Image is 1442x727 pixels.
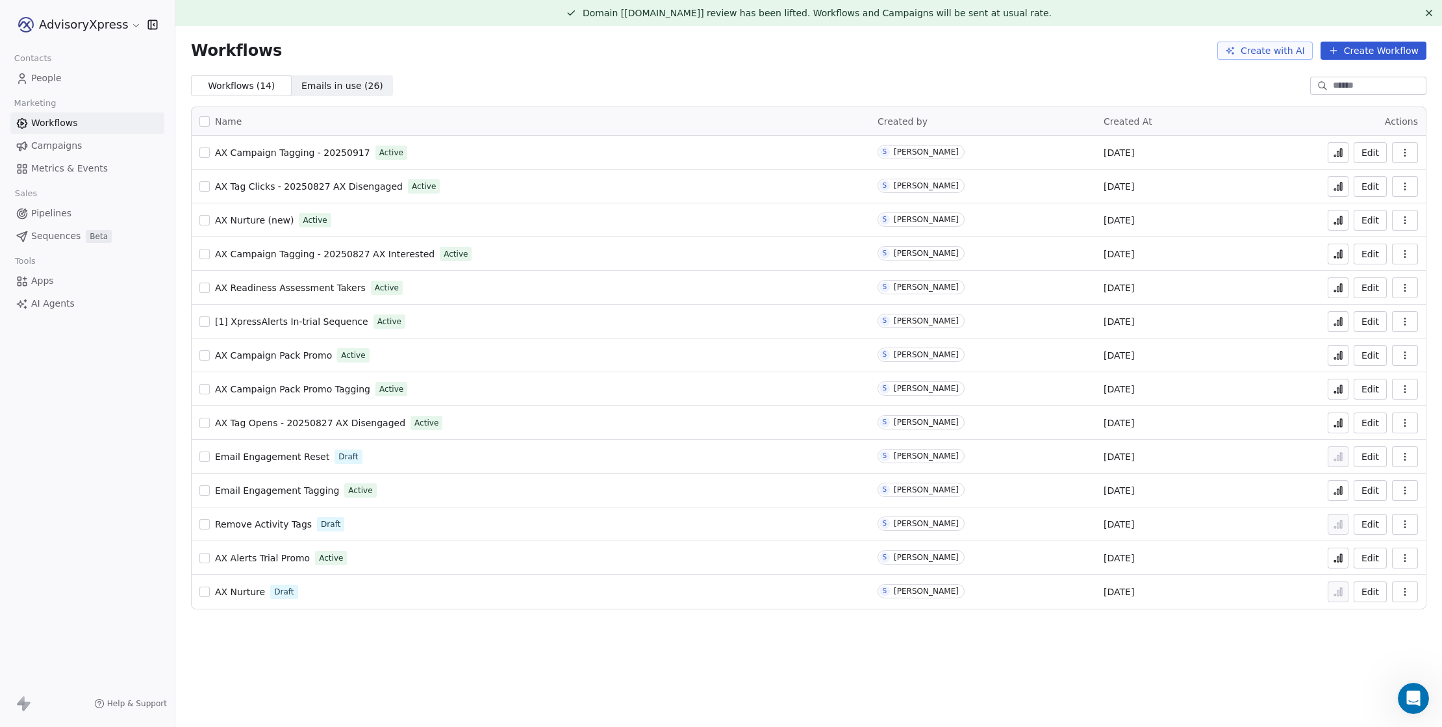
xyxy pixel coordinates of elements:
[221,103,239,116] div: Any
[894,553,959,562] div: [PERSON_NAME]
[215,450,329,463] a: Email Engagement Reset
[215,350,332,361] span: AX Campaign Pack Promo
[215,281,366,294] a: AX Readiness Assessment Takers
[1354,142,1387,163] button: Edit
[8,5,33,30] button: go back
[215,349,332,362] a: AX Campaign Pack Promo
[303,214,327,226] span: Active
[223,420,244,441] button: Send a message…
[894,316,959,325] div: [PERSON_NAME]
[215,518,312,531] a: Remove Activity Tags
[883,552,887,563] div: S
[348,485,372,496] span: Active
[1104,180,1134,193] span: [DATE]
[894,350,959,359] div: [PERSON_NAME]
[215,214,294,227] a: AX Nurture (new)
[215,315,368,328] a: [1] XpressAlerts In-trial Sequence
[377,316,401,327] span: Active
[31,229,81,243] span: Sequences
[274,586,294,598] span: Draft
[10,368,249,385] div: [DATE]
[9,251,41,271] span: Tools
[883,316,887,326] div: S
[31,274,54,288] span: Apps
[20,426,31,436] button: Upload attachment
[215,485,339,496] span: Email Engagement Tagging
[215,283,366,293] span: AX Readiness Assessment Takers
[215,181,403,192] span: AX Tag Clicks - 20250827 AX Disengaged
[215,248,435,261] a: AX Campaign Tagging - 20250827 AX Interested
[1354,244,1387,264] button: Edit
[1354,514,1387,535] a: Edit
[31,207,71,220] span: Pipelines
[1398,683,1429,714] iframe: Intercom live chat
[228,5,251,29] div: Close
[319,552,343,564] span: Active
[10,134,249,151] div: [DATE]
[31,162,108,175] span: Metrics & Events
[10,151,213,218] div: Hi [PERSON_NAME], this has been forwarded to the dev team. I will keep you posted on any progress...
[1354,277,1387,298] button: Edit
[31,71,62,85] span: People
[583,8,1052,18] span: Domain [[DOMAIN_NAME]] review has been lifted. Workflows and Campaigns will be sent at usual rate.
[196,385,249,414] div: Thanks
[894,452,959,461] div: [PERSON_NAME]
[10,48,249,66] div: [DATE]
[883,417,887,427] div: S
[9,184,43,203] span: Sales
[1354,581,1387,602] button: Edit
[215,383,370,396] a: AX Campaign Pack Promo Tagging
[1354,311,1387,332] button: Edit
[894,485,959,494] div: [PERSON_NAME]
[1104,214,1134,227] span: [DATE]
[10,246,213,357] div: Hi [PERSON_NAME], thank you for your patience!Please be informed that this has been reported to o...
[1104,116,1152,127] span: Created At
[215,146,370,159] a: AX Campaign Tagging - 20250917
[21,253,203,279] div: Hi [PERSON_NAME], thank you for your patience!
[894,283,959,292] div: [PERSON_NAME]
[1385,116,1418,127] span: Actions
[1104,484,1134,497] span: [DATE]
[1104,552,1134,565] span: [DATE]
[1354,379,1387,400] button: Edit
[10,385,249,424] div: Steve says…
[215,384,370,394] span: AX Campaign Pack Promo Tagging
[894,384,959,393] div: [PERSON_NAME]
[10,270,164,292] a: Apps
[10,228,249,246] div: [DATE]
[1104,585,1134,598] span: [DATE]
[1354,413,1387,433] button: Edit
[39,16,128,33] span: AdvisoryXpress
[1104,450,1134,463] span: [DATE]
[207,393,239,406] div: Thanks
[1354,480,1387,501] button: Edit
[99,73,239,86] div: [PERSON_NAME] news on this?
[883,518,887,529] div: S
[94,698,167,709] a: Help & Support
[215,316,368,327] span: [1] XpressAlerts In-trial Sequence
[215,587,265,597] span: AX Nurture
[10,246,249,367] div: Harinder says…
[215,452,329,462] span: Email Engagement Reset
[11,398,249,420] textarea: Message…
[444,248,468,260] span: Active
[10,203,164,224] a: Pipelines
[883,350,887,360] div: S
[31,139,82,153] span: Campaigns
[10,68,164,89] a: People
[10,66,249,96] div: Steve says…
[1104,383,1134,396] span: [DATE]
[1104,518,1134,531] span: [DATE]
[1354,176,1387,197] button: Edit
[88,66,249,94] div: [PERSON_NAME] news on this?
[8,94,62,113] span: Marketing
[1104,315,1134,328] span: [DATE]
[883,485,887,495] div: S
